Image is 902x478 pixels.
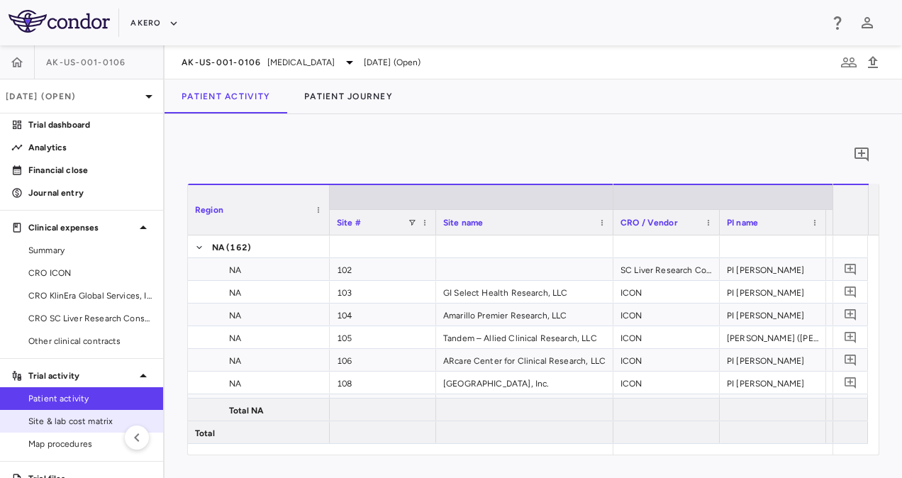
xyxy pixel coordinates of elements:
[28,187,152,199] p: Journal entry
[826,394,897,416] div: INITIATED
[841,396,860,415] button: Add comment
[720,394,826,416] div: PI [PERSON_NAME]
[229,327,241,350] span: NA
[436,394,613,416] div: Tandem Clinical Research GI, LLC
[229,399,264,422] span: Total NA
[853,146,870,163] svg: Add comment
[436,304,613,326] div: Amarillo Premier Research, LLC
[720,326,826,348] div: [PERSON_NAME] ([PERSON_NAME]
[436,349,613,371] div: ARcare Center for Clinical Research, LLC
[436,372,613,394] div: [GEOGRAPHIC_DATA], Inc.
[28,141,152,154] p: Analytics
[613,304,720,326] div: ICON
[267,56,335,69] span: [MEDICAL_DATA]
[28,164,152,177] p: Financial close
[844,308,857,321] svg: Add comment
[28,438,152,450] span: Map procedures
[28,312,152,325] span: CRO SC Liver Research Consortium LLC
[287,79,410,113] button: Patient Journey
[841,305,860,324] button: Add comment
[620,218,678,228] span: CRO / Vendor
[226,236,251,259] span: (162)
[841,350,860,369] button: Add comment
[844,262,857,276] svg: Add comment
[330,326,436,348] div: 105
[46,57,126,68] span: AK-US-001-0106
[613,394,720,416] div: ICON
[229,350,241,372] span: NA
[330,349,436,371] div: 106
[844,376,857,389] svg: Add comment
[28,392,152,405] span: Patient activity
[28,267,152,279] span: CRO ICON
[330,394,436,416] div: 109
[28,244,152,257] span: Summary
[844,285,857,299] svg: Add comment
[826,281,897,303] div: INITIATED
[229,304,241,327] span: NA
[195,422,215,445] span: Total
[841,373,860,392] button: Add comment
[229,259,241,282] span: NA
[826,372,897,394] div: INITIATED
[613,281,720,303] div: ICON
[613,372,720,394] div: ICON
[195,205,223,215] span: Region
[436,281,613,303] div: GI Select Health Research, LLC
[720,304,826,326] div: PI [PERSON_NAME]
[130,12,178,35] button: Akero
[229,372,241,395] span: NA
[613,326,720,348] div: ICON
[212,236,225,259] span: NA
[364,56,421,69] span: [DATE] (Open)
[330,304,436,326] div: 104
[850,143,874,167] button: Add comment
[826,258,897,280] div: INITIATED
[330,258,436,280] div: 102
[28,415,152,428] span: Site & lab cost matrix
[841,260,860,279] button: Add comment
[28,335,152,348] span: Other clinical contracts
[6,90,140,103] p: [DATE] (Open)
[9,10,110,33] img: logo-full-BYUhSk78.svg
[436,326,613,348] div: Tandem – Allied Clinical Research, LLC
[229,395,241,418] span: NA
[165,79,287,113] button: Patient Activity
[727,218,758,228] span: PI name
[844,353,857,367] svg: Add comment
[613,258,720,280] div: SC Liver Research Consortium LLC
[28,118,152,131] p: Trial dashboard
[720,372,826,394] div: PI [PERSON_NAME]
[841,328,860,347] button: Add comment
[844,330,857,344] svg: Add comment
[28,221,135,234] p: Clinical expenses
[826,349,897,371] div: INITIATED
[182,57,262,68] span: AK-US-001-0106
[330,372,436,394] div: 108
[613,349,720,371] div: ICON
[720,258,826,280] div: PI [PERSON_NAME]
[826,304,897,326] div: CLOSED
[720,281,826,303] div: PI [PERSON_NAME]
[720,349,826,371] div: PI [PERSON_NAME]
[841,282,860,301] button: Add comment
[330,281,436,303] div: 103
[229,282,241,304] span: NA
[337,218,361,228] span: Site #
[28,369,135,382] p: Trial activity
[826,326,897,348] div: INITIATED
[443,218,483,228] span: Site name
[28,289,152,302] span: CRO KlinEra Global Services, Inc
